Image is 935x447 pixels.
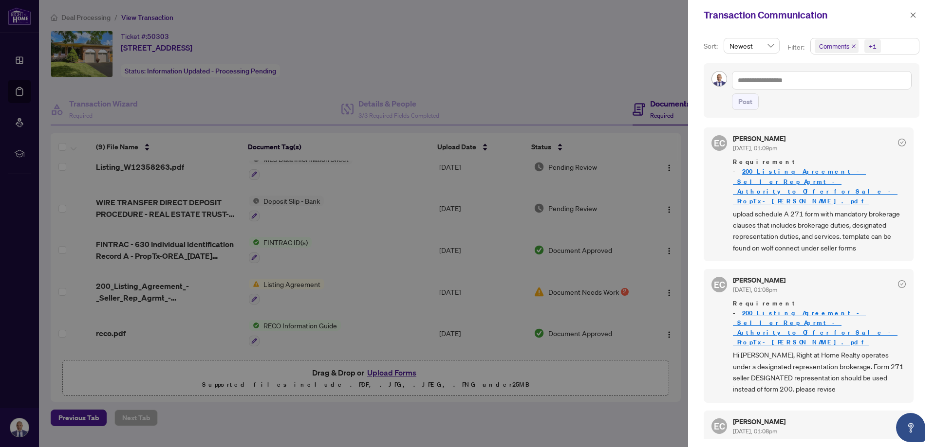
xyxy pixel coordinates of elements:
[714,278,725,291] span: EC
[714,136,725,150] span: EC
[714,419,725,433] span: EC
[712,72,727,86] img: Profile Icon
[733,135,785,142] h5: [PERSON_NAME]
[704,41,720,52] p: Sort:
[787,42,806,53] p: Filter:
[733,309,898,346] a: 200_Listing_Agreement_-_Seller_Rep_Agrmt_-_Authority_to_Offer_for_Sale_-_PropTx-[PERSON_NAME].pdf
[733,286,777,293] span: [DATE], 01:08pm
[733,277,785,284] h5: [PERSON_NAME]
[733,167,898,205] a: 200_Listing_Agreement_-_Seller_Rep_Agrmt_-_Authority_to_Offer_for_Sale_-_PropTx-[PERSON_NAME].pdf
[733,208,906,254] span: upload schedule A 271 form with mandatory brokerage clauses that includes brokerage duties, desig...
[732,93,759,110] button: Post
[910,12,916,18] span: close
[733,157,906,206] span: Requirement -
[733,418,785,425] h5: [PERSON_NAME]
[704,8,907,22] div: Transaction Communication
[733,349,906,395] span: Hi [PERSON_NAME], Right at Home Realty operates under a designated representation brokerage. Form...
[896,413,925,442] button: Open asap
[729,38,774,53] span: Newest
[851,44,856,49] span: close
[898,280,906,288] span: check-circle
[898,139,906,146] span: check-circle
[733,299,906,347] span: Requirement -
[869,41,877,51] div: +1
[733,144,777,152] span: [DATE], 01:09pm
[815,39,859,53] span: Comments
[733,428,777,435] span: [DATE], 01:08pm
[819,41,849,51] span: Comments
